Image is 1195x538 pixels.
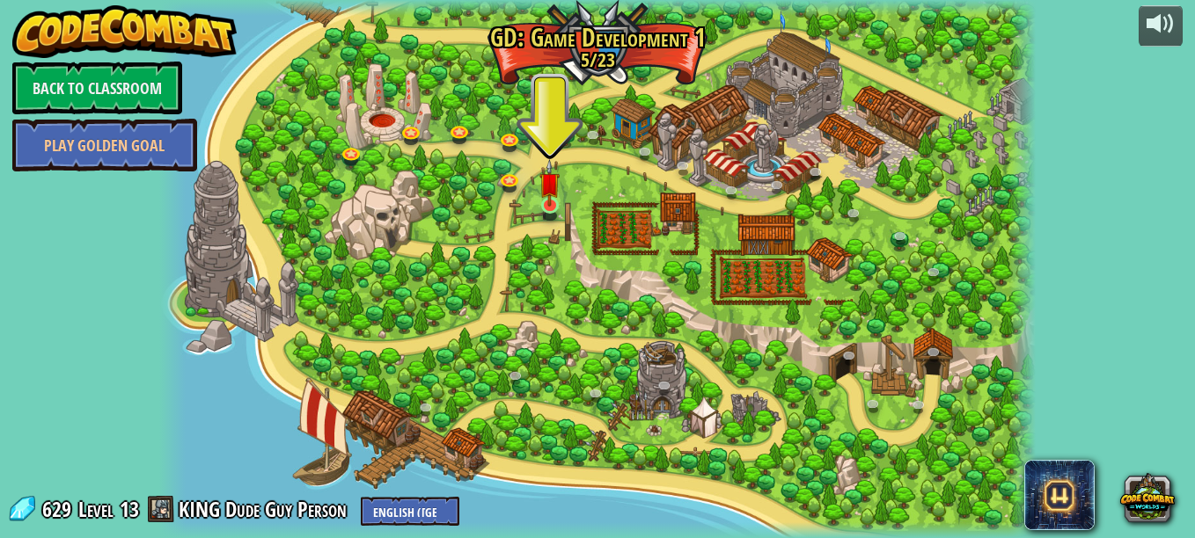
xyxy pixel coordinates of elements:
span: 629 [42,495,77,523]
button: Adjust volume [1139,5,1183,47]
span: 13 [120,495,139,523]
img: CodeCombat - Learn how to code by playing a game [12,5,238,58]
span: Level [78,495,114,524]
a: Play Golden Goal [12,119,197,171]
img: level-banner-unstarted.png [539,159,561,207]
a: Back to Classroom [12,62,182,114]
a: KING Dude Guy Person [179,495,352,523]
